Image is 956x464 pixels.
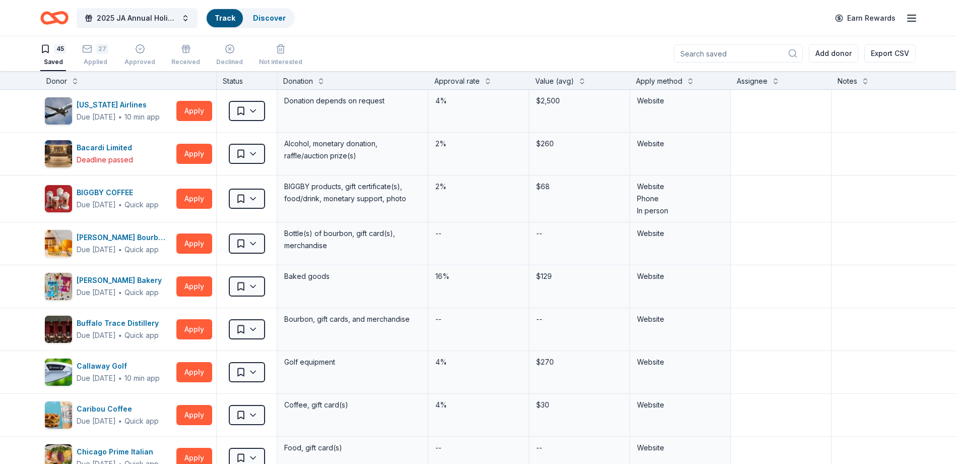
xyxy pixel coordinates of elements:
div: Website [637,138,723,150]
div: 16% [434,269,523,283]
div: Website [637,313,723,325]
div: Due [DATE] [77,199,116,211]
div: Donation depends on request [283,94,422,108]
div: In person [637,205,723,217]
div: Donor [46,75,67,87]
img: Image for Bobo's Bakery [45,273,72,300]
div: Quick app [124,287,159,298]
img: Image for Alaska Airlines [45,97,72,125]
button: Apply [176,234,212,254]
div: $30 [535,398,623,412]
div: Website [637,181,723,193]
div: $270 [535,355,623,369]
button: Image for Buffalo Trace DistilleryBuffalo Trace DistilleryDue [DATE]∙Quick app [44,315,172,343]
span: ∙ [118,331,122,339]
div: Website [637,227,723,240]
button: Approved [124,40,155,71]
a: Discover [253,14,286,22]
div: Approved [124,58,155,66]
span: 2025 JA Annual Holiday Auction [97,12,177,24]
button: 27Applied [82,40,108,71]
button: 2025 JA Annual Holiday Auction [77,8,198,28]
span: ∙ [118,245,122,254]
div: Applied [82,58,108,66]
img: Image for Caribou Coffee [45,401,72,429]
div: Quick app [124,330,159,340]
button: Image for Blanton's Bourbon Shop[PERSON_NAME] Bourbon ShopDue [DATE]∙Quick app [44,229,172,258]
div: 4% [434,94,523,108]
div: Website [637,270,723,282]
button: Apply [176,276,212,297]
div: 10 min app [124,112,160,122]
a: Home [40,6,69,30]
div: [US_STATE] Airlines [77,99,160,111]
div: Website [637,356,723,368]
div: Alcohol, monetary donation, raffle/auction prize(s) [283,137,422,163]
span: ∙ [118,288,122,297]
div: Quick app [124,245,159,255]
button: Not interested [259,40,302,71]
button: Image for Callaway GolfCallaway GolfDue [DATE]∙10 min app [44,358,172,386]
div: Due [DATE] [77,415,116,427]
div: Due [DATE] [77,286,116,299]
div: Donation [283,75,313,87]
div: 10 min app [124,373,160,383]
button: Export CSV [864,44,916,63]
button: Image for Caribou CoffeeCaribou CoffeeDue [DATE]∙Quick app [44,401,172,429]
button: Apply [176,101,212,121]
div: Assignee [737,75,768,87]
img: Image for Blanton's Bourbon Shop [45,230,72,257]
div: Callaway Golf [77,360,160,372]
button: Declined [216,40,243,71]
div: Website [637,95,723,107]
button: Received [171,40,200,71]
div: Not interested [259,58,302,66]
div: -- [535,312,543,326]
div: Website [637,442,723,454]
div: Bacardi Limited [77,142,136,154]
div: Phone [637,193,723,205]
div: Notes [838,75,857,87]
div: BIGGBY products, gift certificate(s), food/drink, monetary support, photo [283,180,422,206]
div: Quick app [124,416,159,426]
img: Image for BIGGBY COFFEE [45,185,72,212]
div: Due [DATE] [77,244,116,256]
div: Saved [40,58,66,66]
img: Image for Buffalo Trace Distillery [45,316,72,343]
a: Track [215,14,235,22]
div: Deadline passed [77,154,133,166]
div: Bottle(s) of bourbon, gift card(s), merchandise [283,226,422,253]
div: Apply method [636,75,682,87]
div: -- [434,441,442,455]
span: ∙ [118,417,122,425]
button: Apply [176,319,212,339]
div: Caribou Coffee [77,403,159,415]
img: Image for Callaway Golf [45,359,72,386]
div: 4% [434,355,523,369]
div: 45 [54,44,66,54]
div: Golf equipment [283,355,422,369]
div: $2,500 [535,94,623,108]
div: 2% [434,137,523,151]
button: 45Saved [40,40,66,71]
button: Image for Bobo's Bakery[PERSON_NAME] BakeryDue [DATE]∙Quick app [44,272,172,301]
div: 2% [434,180,523,194]
div: Buffalo Trace Distillery [77,317,163,329]
div: Due [DATE] [77,111,116,123]
div: Chicago Prime Italian [77,446,159,458]
div: $68 [535,180,623,194]
div: 27 [96,44,108,54]
span: ∙ [118,374,122,382]
button: Apply [176,189,212,209]
div: Status [217,71,277,89]
span: ∙ [118,112,122,121]
div: BIGGBY COFFEE [77,187,159,199]
div: Value (avg) [535,75,574,87]
div: 4% [434,398,523,412]
div: Due [DATE] [77,372,116,384]
span: ∙ [118,200,122,209]
div: -- [535,226,543,241]
div: -- [434,312,442,326]
a: Earn Rewards [829,9,902,27]
img: Image for Bacardi Limited [45,140,72,167]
